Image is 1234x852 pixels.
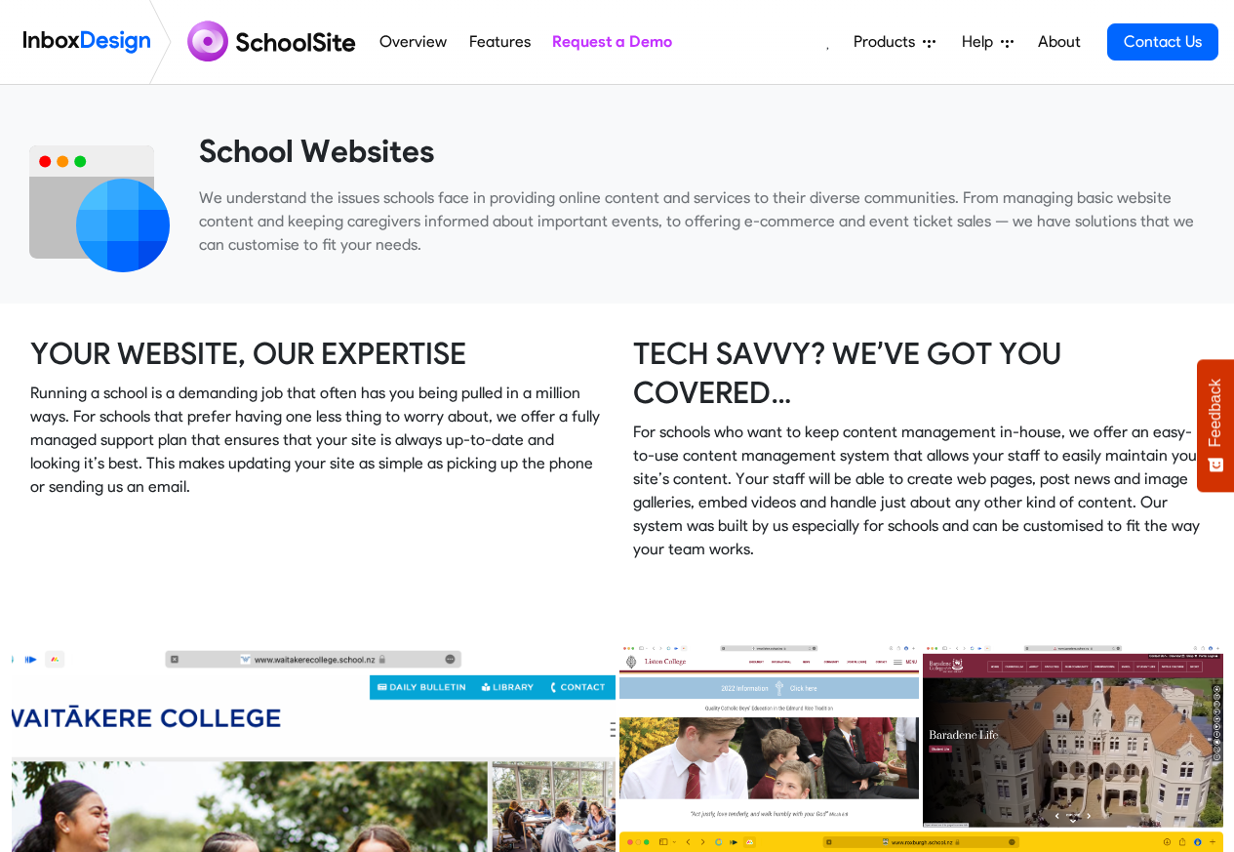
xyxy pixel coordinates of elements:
h3: YOUR WEBSITE, OUR EXPERTISE [30,335,602,374]
img: schoolsite logo [179,19,369,65]
a: Overview [375,22,453,61]
p: We understand the issues schools face in providing online content and services to their diverse c... [199,186,1205,257]
p: Running a school is a demanding job that often has you being pulled in a million ways. For school... [30,382,602,499]
span: Feedback [1207,379,1224,447]
img: 2022_01_17_liston-college.png [617,641,922,830]
heading: School Websites [199,132,1205,171]
span: Help [962,30,1001,54]
img: 2022_01_17_baradene-college.png [921,641,1225,830]
span: Products [854,30,923,54]
a: Help [954,22,1021,61]
button: Feedback - Show survey [1197,359,1234,492]
p: For schools who want to keep content management in-house, we offer an easy-to-use content managem... [633,421,1205,561]
a: Request a Demo [546,22,677,61]
img: 2022_01_12_icon_website.svg [29,132,170,272]
a: About [1032,22,1086,61]
h3: TECH SAVVY? WE’VE GOT YOU COVERED… [633,335,1205,413]
a: Products [846,22,943,61]
a: Contact Us [1107,23,1218,61]
a: Features [463,22,536,61]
